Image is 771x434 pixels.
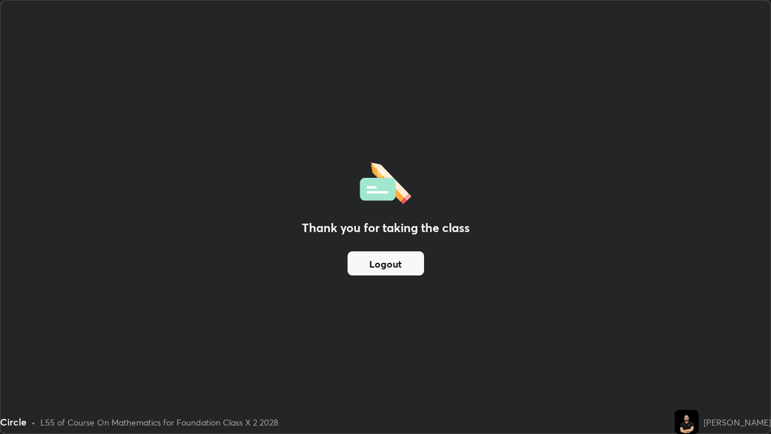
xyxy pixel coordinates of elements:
[675,410,699,434] img: ab0740807ae34c7c8029332c0967adf3.jpg
[704,416,771,429] div: [PERSON_NAME]
[31,416,36,429] div: •
[40,416,278,429] div: L55 of Course On Mathematics for Foundation Class X 2 2028
[360,159,411,204] img: offlineFeedback.1438e8b3.svg
[348,251,424,275] button: Logout
[302,219,470,237] h2: Thank you for taking the class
